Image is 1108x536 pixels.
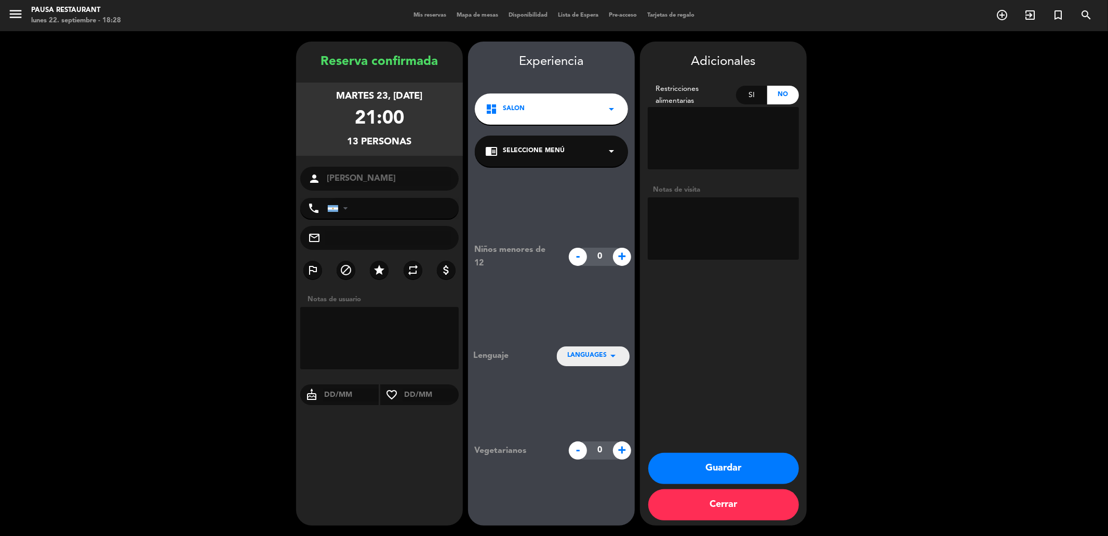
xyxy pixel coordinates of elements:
[323,388,379,401] input: DD/MM
[466,243,564,270] div: Niños menores de 12
[373,264,385,276] i: star
[569,441,587,460] span: -
[8,6,23,25] button: menu
[485,145,498,157] i: chrome_reader_mode
[642,12,700,18] span: Tarjetas de regalo
[736,86,768,104] div: Si
[648,453,799,484] button: Guardar
[605,145,618,157] i: arrow_drop_down
[8,6,23,22] i: menu
[503,146,565,156] span: Seleccione Menú
[302,294,463,305] div: Notas de usuario
[648,83,736,107] div: Restricciones alimentarias
[607,350,619,362] i: arrow_drop_down
[355,104,404,135] div: 21:00
[440,264,452,276] i: attach_money
[308,202,320,215] i: phone
[1024,9,1036,21] i: exit_to_app
[503,12,553,18] span: Disponibilidad
[31,16,121,26] div: lunes 22. septiembre - 18:28
[567,351,607,361] span: LANGUAGES
[767,86,799,104] div: No
[996,9,1008,21] i: add_circle_outline
[466,444,564,458] div: Vegetarianos
[648,184,799,195] div: Notas de visita
[340,264,352,276] i: block
[648,52,799,72] div: Adicionales
[408,12,451,18] span: Mis reservas
[468,52,635,72] div: Experiencia
[380,388,403,401] i: favorite_border
[296,52,463,72] div: Reserva confirmada
[1080,9,1092,21] i: search
[403,388,459,401] input: DD/MM
[569,248,587,266] span: -
[308,172,321,185] i: person
[613,248,631,266] span: +
[451,12,503,18] span: Mapa de mesas
[308,232,321,244] i: mail_outline
[473,349,540,363] div: Lenguaje
[613,441,631,460] span: +
[648,489,799,520] button: Cerrar
[300,388,323,401] i: cake
[31,5,121,16] div: Pausa Restaurant
[337,89,423,104] div: martes 23, [DATE]
[1052,9,1064,21] i: turned_in_not
[604,12,642,18] span: Pre-acceso
[407,264,419,276] i: repeat
[503,104,525,114] span: SALON
[553,12,604,18] span: Lista de Espera
[485,103,498,115] i: dashboard
[328,198,352,218] div: Argentina: +54
[306,264,319,276] i: outlined_flag
[605,103,618,115] i: arrow_drop_down
[348,135,412,150] div: 13 personas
